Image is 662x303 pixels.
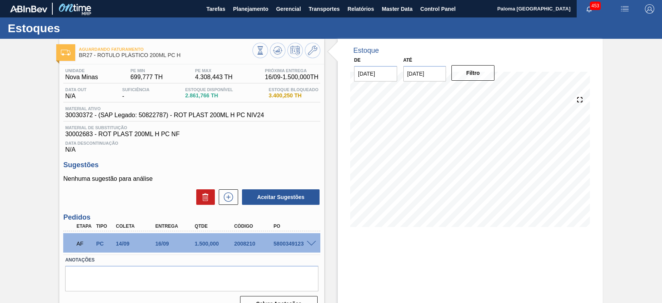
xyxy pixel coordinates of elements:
h1: Estoques [8,24,145,33]
input: dd/mm/yyyy [403,66,446,81]
div: Qtde [193,223,237,229]
input: dd/mm/yyyy [354,66,397,81]
img: Ícone [61,50,71,55]
span: Control Panel [420,4,456,14]
span: PE MIN [130,68,162,73]
span: 453 [590,2,601,10]
button: Visão Geral dos Estoques [252,43,268,58]
span: 4.308,443 TH [195,74,233,81]
button: Programar Estoque [287,43,303,58]
h3: Sugestões [63,161,320,169]
div: 5800349123 [271,241,315,247]
p: AF [76,241,93,247]
span: Próxima Entrega [265,68,318,73]
p: Nenhuma sugestão para análise [63,175,320,182]
span: Estoque Bloqueado [269,87,318,92]
span: 2.861,766 TH [185,93,233,99]
span: Nova Minas [65,74,98,81]
h3: Pedidos [63,213,320,222]
div: Aguardando Faturamento [74,235,95,252]
div: 1.500,000 [193,241,237,247]
div: Código [232,223,276,229]
button: Atualizar Gráfico [270,43,285,58]
span: Unidade [65,68,98,73]
div: 2008210 [232,241,276,247]
span: Data out [65,87,86,92]
div: Entrega [153,223,197,229]
span: Suficiência [122,87,149,92]
button: Notificações [577,3,602,14]
button: Filtro [451,65,494,81]
div: - [120,87,151,100]
span: PE MAX [195,68,233,73]
span: 16/09 - 1.500,000 TH [265,74,318,81]
div: Tipo [94,223,114,229]
span: Master Data [382,4,412,14]
div: Etapa [74,223,95,229]
label: De [354,57,361,63]
span: Relatórios [347,4,374,14]
img: Logout [645,4,654,14]
img: TNhmsLtSVTkK8tSr43FrP2fwEKptu5GPRR3wAAAABJRU5ErkJggg== [10,5,47,12]
span: Planejamento [233,4,268,14]
div: Nova sugestão [215,189,238,205]
span: Material de Substituição [65,125,318,130]
span: Aguardando Faturamento [79,47,252,52]
span: 3.400,250 TH [269,93,318,99]
div: Estoque [353,47,379,55]
span: Gerencial [276,4,301,14]
label: Até [403,57,412,63]
span: 30002683 - ROT PLAST 200ML H PC NF [65,131,318,138]
button: Ir ao Master Data / Geral [305,43,320,58]
div: Pedido de Compra [94,241,114,247]
div: Coleta [114,223,158,229]
span: Material ativo [65,106,264,111]
div: Excluir Sugestões [192,189,215,205]
span: Estoque Disponível [185,87,233,92]
label: Anotações [65,255,318,266]
span: Data Descontinuação [65,141,318,145]
img: userActions [620,4,629,14]
button: Aceitar Sugestões [242,189,320,205]
div: 14/09/2025 [114,241,158,247]
div: Aceitar Sugestões [238,189,320,206]
span: Transportes [309,4,340,14]
div: N/A [63,87,88,100]
div: PO [271,223,315,229]
span: BR27 - RÓTULO PLÁSTICO 200ML PC H [79,52,252,58]
span: 699,777 TH [130,74,162,81]
div: 16/09/2025 [153,241,197,247]
span: 30030372 - (SAP Legado: 50822787) - ROT PLAST 200ML H PC NIV24 [65,112,264,119]
span: Tarefas [206,4,225,14]
div: N/A [63,138,320,153]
